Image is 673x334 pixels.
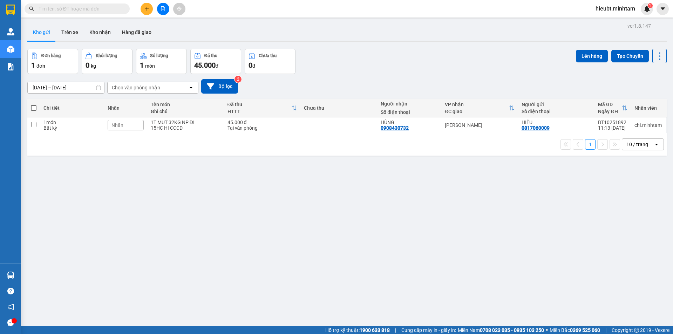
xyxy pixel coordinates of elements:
button: plus [141,3,153,15]
span: đ [216,63,218,69]
span: notification [7,304,14,310]
span: Cung cấp máy in - giấy in: [401,326,456,334]
button: Số lượng1món [136,49,187,74]
img: warehouse-icon [7,28,14,35]
img: warehouse-icon [7,46,14,53]
div: Chọn văn phòng nhận [112,84,160,91]
div: 1 món [43,120,100,125]
img: solution-icon [7,63,14,70]
strong: 1900 633 818 [360,327,390,333]
span: đơn [36,63,45,69]
div: chi.minhtam [634,122,662,128]
span: 1 [140,61,144,69]
div: VP nhận [445,102,509,107]
button: Trên xe [56,24,84,41]
div: [PERSON_NAME] [445,122,515,128]
button: Đơn hàng1đơn [27,49,78,74]
img: logo-vxr [6,5,15,15]
span: Miền Nam [458,326,544,334]
span: hieubt.minhtam [590,4,641,13]
span: Hỗ trợ kỹ thuật: [325,326,390,334]
div: Chưa thu [304,105,374,111]
span: | [605,326,606,334]
span: 1 [649,3,651,8]
button: Chưa thu0đ [245,49,295,74]
div: Nhân viên [634,105,662,111]
div: Đã thu [227,102,292,107]
svg: open [188,85,194,90]
span: đ [252,63,255,69]
div: Ngày ĐH [598,109,621,114]
span: | [395,326,396,334]
div: 11:13 [DATE] [598,125,627,131]
div: Chưa thu [259,53,277,58]
span: 0 [86,61,89,69]
button: Kho nhận [84,24,116,41]
div: 0817060009 [522,125,550,131]
div: Bất kỳ [43,125,100,131]
strong: 0369 525 060 [570,327,600,333]
span: search [29,6,34,11]
span: file-add [161,6,165,11]
div: Ghi chú [151,109,220,114]
button: file-add [157,3,169,15]
div: Đơn hàng [41,53,61,58]
button: Bộ lọc [201,79,238,94]
div: Tên món [151,102,220,107]
span: 45.000 [194,61,216,69]
div: HTTT [227,109,292,114]
span: ⚪️ [546,329,548,332]
div: Số điện thoại [522,109,591,114]
strong: 0708 023 035 - 0935 103 250 [480,327,544,333]
div: 1T MUT 32KG NP ĐL [151,120,220,125]
div: Tại văn phòng [227,125,297,131]
span: aim [177,6,182,11]
div: Số lượng [150,53,168,58]
th: Toggle SortBy [224,99,301,117]
div: Người gửi [522,102,591,107]
span: kg [91,63,96,69]
div: HIẾU [522,120,591,125]
div: ĐC giao [445,109,509,114]
input: Tìm tên, số ĐT hoặc mã đơn [39,5,121,13]
div: ver 1.8.147 [627,22,651,30]
div: Chi tiết [43,105,100,111]
sup: 2 [234,76,242,83]
img: warehouse-icon [7,272,14,279]
th: Toggle SortBy [594,99,631,117]
div: Đã thu [204,53,217,58]
div: Nhãn [108,105,144,111]
img: icon-new-feature [644,6,650,12]
span: món [145,63,155,69]
div: 15HC HI CCCD [151,125,220,131]
div: Khối lượng [96,53,117,58]
span: caret-down [660,6,666,12]
span: message [7,319,14,326]
div: BT10251892 [598,120,627,125]
span: Nhãn [111,122,123,128]
th: Toggle SortBy [441,99,518,117]
button: Đã thu45.000đ [190,49,241,74]
button: Kho gửi [27,24,56,41]
span: question-circle [7,288,14,294]
span: plus [144,6,149,11]
span: 1 [31,61,35,69]
div: 45.000 đ [227,120,297,125]
button: caret-down [657,3,669,15]
button: 1 [585,139,596,150]
button: aim [173,3,185,15]
div: Số điện thoại [381,109,437,115]
div: Mã GD [598,102,621,107]
span: copyright [634,328,639,333]
sup: 1 [648,3,653,8]
button: Hàng đã giao [116,24,157,41]
span: Miền Bắc [550,326,600,334]
div: 10 / trang [626,141,648,148]
button: Khối lượng0kg [82,49,132,74]
div: Người nhận [381,101,437,107]
input: Select a date range. [28,82,104,93]
div: 0908430732 [381,125,409,131]
span: 0 [249,61,252,69]
div: HÙNG [381,120,437,125]
button: Tạo Chuyến [611,50,649,62]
